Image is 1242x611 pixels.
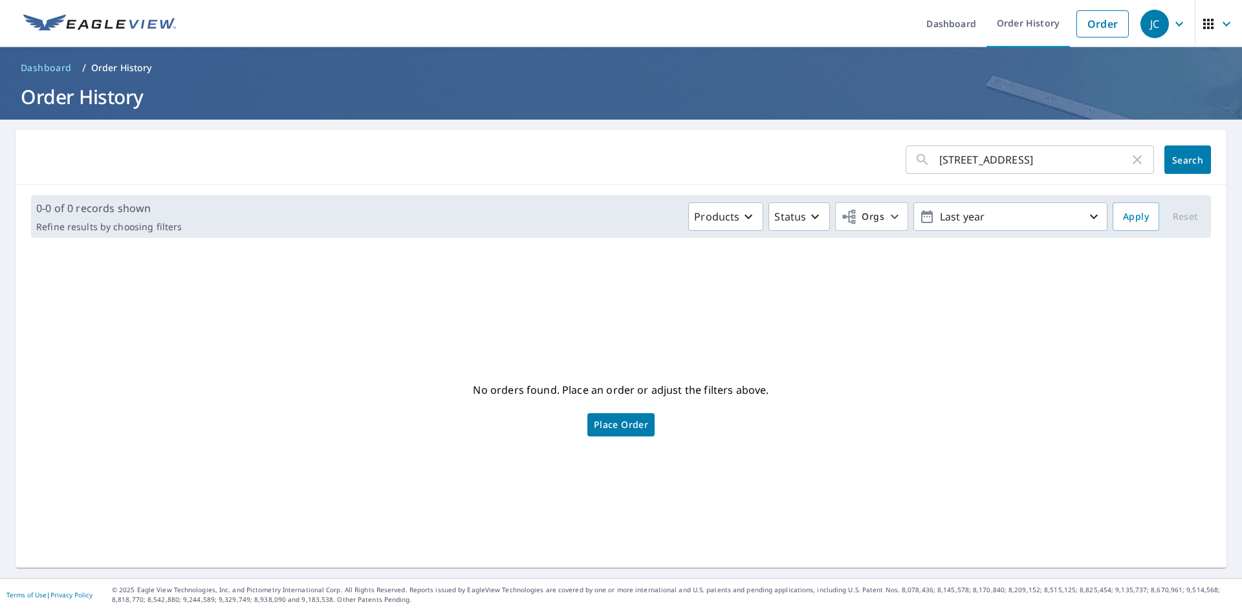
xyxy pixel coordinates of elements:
[23,14,176,34] img: EV Logo
[774,209,806,224] p: Status
[16,58,1226,78] nav: breadcrumb
[913,202,1107,231] button: Last year
[91,61,152,74] p: Order History
[594,422,648,428] span: Place Order
[841,209,884,225] span: Orgs
[835,202,908,231] button: Orgs
[1164,145,1211,174] button: Search
[688,202,763,231] button: Products
[1175,154,1201,166] span: Search
[473,380,768,400] p: No orders found. Place an order or adjust the filters above.
[36,200,182,216] p: 0-0 of 0 records shown
[6,590,47,599] a: Terms of Use
[36,221,182,233] p: Refine results by choosing filters
[694,209,739,224] p: Products
[50,590,93,599] a: Privacy Policy
[1140,10,1169,38] div: JC
[1076,10,1129,38] a: Order
[768,202,830,231] button: Status
[1113,202,1159,231] button: Apply
[112,585,1236,605] p: © 2025 Eagle View Technologies, Inc. and Pictometry International Corp. All Rights Reserved. Repo...
[1123,209,1149,225] span: Apply
[939,142,1129,178] input: Address, Report #, Claim ID, etc.
[16,58,77,78] a: Dashboard
[935,206,1086,228] p: Last year
[21,61,72,74] span: Dashboard
[16,83,1226,110] h1: Order History
[587,413,655,436] a: Place Order
[6,591,93,599] p: |
[82,60,86,76] li: /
